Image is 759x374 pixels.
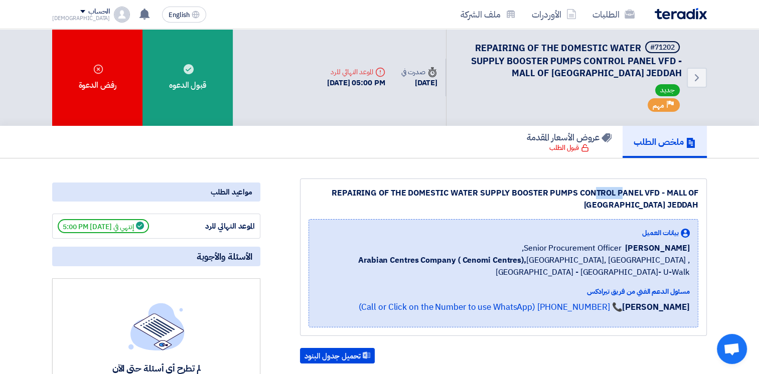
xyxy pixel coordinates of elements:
[524,3,584,26] a: الأوردرات
[162,7,206,23] button: English
[317,286,690,297] div: مسئول الدعم الفني من فريق تيرادكس
[358,301,622,313] a: 📞 [PHONE_NUMBER] (Call or Click on the Number to use WhatsApp)
[634,136,696,147] h5: ملخص الطلب
[327,67,385,77] div: الموعد النهائي للرد
[653,101,664,110] span: مهم
[52,16,110,21] div: [DEMOGRAPHIC_DATA]
[401,67,437,77] div: صدرت في
[623,126,707,158] a: ملخص الطلب
[197,251,252,262] span: الأسئلة والأجوبة
[358,254,526,266] b: Arabian Centres Company ( Cenomi Centres),
[549,143,589,153] div: قبول الطلب
[516,126,623,158] a: عروض الأسعار المقدمة قبول الطلب
[522,242,621,254] span: Senior Procurement Officer,
[452,3,524,26] a: ملف الشركة
[180,221,255,232] div: الموعد النهائي للرد
[622,301,690,313] strong: [PERSON_NAME]
[52,182,260,202] div: مواعيد الطلب
[58,219,149,233] span: إنتهي في [DATE] 5:00 PM
[527,131,612,143] h5: عروض الأسعار المقدمة
[317,254,690,278] span: [GEOGRAPHIC_DATA], [GEOGRAPHIC_DATA] ,[GEOGRAPHIC_DATA] - [GEOGRAPHIC_DATA]- U-Walk
[625,242,690,254] span: [PERSON_NAME]
[142,29,233,126] div: قبول الدعوه
[88,8,110,16] div: الحساب
[114,7,130,23] img: profile_test.png
[584,3,643,26] a: الطلبات
[52,29,142,126] div: رفض الدعوة
[655,84,680,96] span: جديد
[655,8,707,20] img: Teradix logo
[459,41,682,79] h5: REPAIRING OF THE DOMESTIC WATER SUPPLY BOOSTER PUMPS CONTROL PANEL VFD - MALL OF ARABIA JEDDAH
[300,348,375,364] button: تحميل جدول البنود
[327,77,385,89] div: [DATE] 05:00 PM
[650,44,675,51] div: #71202
[128,303,185,350] img: empty_state_list.svg
[309,187,698,211] div: REPAIRING OF THE DOMESTIC WATER SUPPLY BOOSTER PUMPS CONTROL PANEL VFD - MALL OF [GEOGRAPHIC_DATA...
[401,77,437,89] div: [DATE]
[471,41,682,80] span: REPAIRING OF THE DOMESTIC WATER SUPPLY BOOSTER PUMPS CONTROL PANEL VFD - MALL OF [GEOGRAPHIC_DATA...
[71,362,242,374] div: لم تطرح أي أسئلة حتى الآن
[642,228,679,238] span: بيانات العميل
[169,12,190,19] span: English
[717,334,747,364] a: Open chat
